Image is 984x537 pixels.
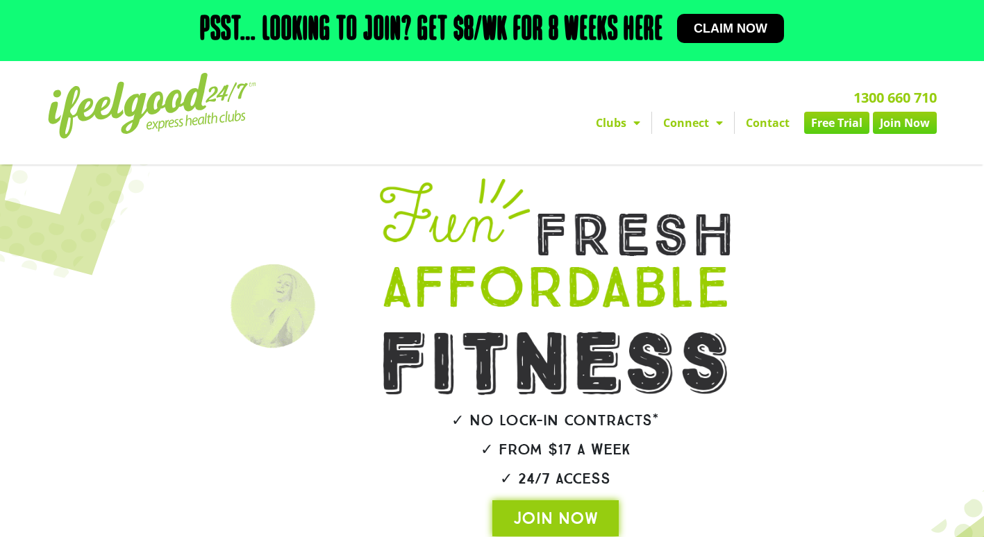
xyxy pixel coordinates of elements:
h2: Psst… Looking to join? Get $8/wk for 8 weeks here [200,14,663,47]
h2: ✓ 24/7 Access [341,471,770,486]
span: JOIN NOW [513,507,598,529]
a: Join Now [873,112,937,134]
span: Claim now [694,22,767,35]
a: JOIN NOW [492,500,619,536]
a: Contact [735,112,801,134]
h2: ✓ No lock-in contracts* [341,413,770,428]
a: Clubs [585,112,651,134]
a: 1300 660 710 [853,88,937,107]
h2: ✓ From $17 a week [341,442,770,457]
a: Free Trial [804,112,869,134]
a: Claim now [677,14,784,43]
nav: Menu [364,112,937,134]
a: Connect [652,112,734,134]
